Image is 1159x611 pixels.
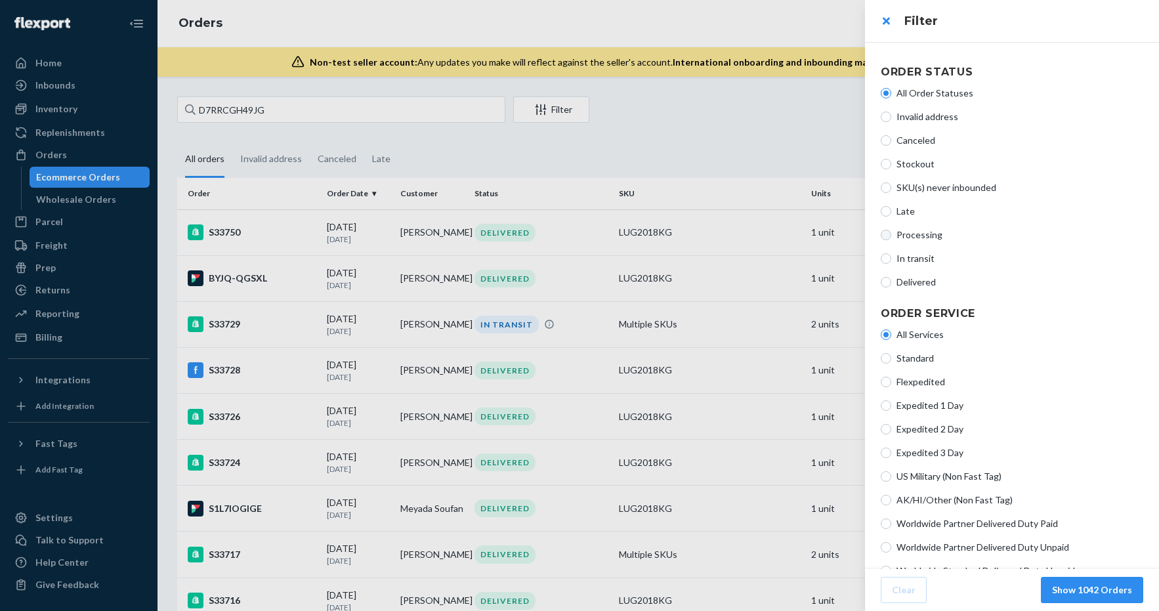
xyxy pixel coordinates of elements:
[896,87,1143,100] span: All Order Statuses
[881,518,891,529] input: Worldwide Partner Delivered Duty Paid
[881,400,891,411] input: Expedited 1 Day
[881,182,891,193] input: SKU(s) never inbounded
[1041,577,1143,603] button: Show 1042 Orders
[881,206,891,217] input: Late
[896,134,1143,147] span: Canceled
[881,577,927,603] button: Clear
[881,542,891,553] input: Worldwide Partner Delivered Duty Unpaid
[896,423,1143,436] span: Expedited 2 Day
[896,541,1143,554] span: Worldwide Partner Delivered Duty Unpaid
[896,228,1143,242] span: Processing
[896,328,1143,341] span: All Services
[881,424,891,434] input: Expedited 2 Day
[881,112,891,122] input: Invalid address
[881,353,891,364] input: Standard
[896,352,1143,365] span: Standard
[896,564,1143,578] span: Worldwide Standard Delivered Duty Unpaid
[896,205,1143,218] span: Late
[31,9,58,21] span: Chat
[896,181,1143,194] span: SKU(s) never inbounded
[904,12,1143,30] h3: Filter
[896,252,1143,265] span: In transit
[896,399,1143,412] span: Expedited 1 Day
[881,88,891,98] input: All Order Statuses
[881,135,891,146] input: Canceled
[896,517,1143,530] span: Worldwide Partner Delivered Duty Paid
[896,494,1143,507] span: AK/HI/Other (Non Fast Tag)
[896,158,1143,171] span: Stockout
[881,277,891,287] input: Delivered
[896,375,1143,389] span: Flexpedited
[881,230,891,240] input: Processing
[896,110,1143,123] span: Invalid address
[881,159,891,169] input: Stockout
[881,329,891,340] input: All Services
[881,495,891,505] input: AK/HI/Other (Non Fast Tag)
[873,8,899,34] button: close
[881,566,891,576] input: Worldwide Standard Delivered Duty Unpaid
[881,64,1143,80] h4: Order Status
[896,470,1143,483] span: US Military (Non Fast Tag)
[896,446,1143,459] span: Expedited 3 Day
[881,306,1143,322] h4: Order Service
[881,471,891,482] input: US Military (Non Fast Tag)
[881,448,891,458] input: Expedited 3 Day
[881,253,891,264] input: In transit
[896,276,1143,289] span: Delivered
[881,377,891,387] input: Flexpedited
